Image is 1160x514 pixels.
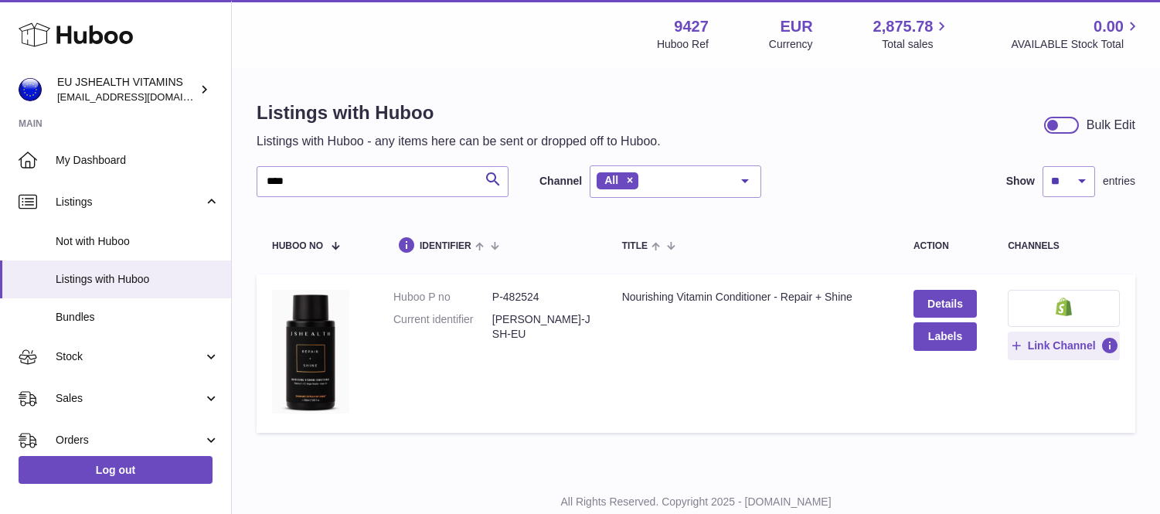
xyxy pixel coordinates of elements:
div: Bulk Edit [1087,117,1135,134]
div: Huboo Ref [657,37,709,52]
div: Nourishing Vitamin Conditioner - Repair + Shine [622,290,883,305]
button: Labels [913,322,977,350]
a: 0.00 AVAILABLE Stock Total [1011,16,1141,52]
strong: 9427 [674,16,709,37]
span: title [622,241,648,251]
span: Bundles [56,310,219,325]
span: Stock [56,349,203,364]
span: Huboo no [272,241,323,251]
div: EU JSHEALTH VITAMINS [57,75,196,104]
div: channels [1008,241,1120,251]
p: Listings with Huboo - any items here can be sent or dropped off to Huboo. [257,133,661,150]
p: All Rights Reserved. Copyright 2025 - [DOMAIN_NAME] [244,495,1148,509]
label: Channel [539,174,582,189]
span: entries [1103,174,1135,189]
a: Log out [19,456,213,484]
span: AVAILABLE Stock Total [1011,37,1141,52]
span: Orders [56,433,203,448]
button: Link Channel [1008,332,1120,359]
div: Currency [769,37,813,52]
span: identifier [420,241,471,251]
span: Link Channel [1028,339,1096,352]
a: 2,875.78 Total sales [873,16,951,52]
h1: Listings with Huboo [257,100,661,125]
img: shopify-small.png [1056,298,1072,316]
a: Details [913,290,977,318]
span: Listings [56,195,203,209]
img: Nourishing Vitamin Conditioner - Repair + Shine [272,290,349,414]
span: [EMAIL_ADDRESS][DOMAIN_NAME] [57,90,227,103]
span: 0.00 [1094,16,1124,37]
span: Not with Huboo [56,234,219,249]
span: Listings with Huboo [56,272,219,287]
span: Sales [56,391,203,406]
span: My Dashboard [56,153,219,168]
label: Show [1006,174,1035,189]
dd: P-482524 [492,290,591,305]
strong: EUR [780,16,812,37]
dt: Current identifier [393,312,492,342]
dt: Huboo P no [393,290,492,305]
span: All [604,174,618,186]
span: Total sales [882,37,951,52]
dd: [PERSON_NAME]-JSH-EU [492,312,591,342]
img: internalAdmin-9427@internal.huboo.com [19,78,42,101]
div: action [913,241,977,251]
span: 2,875.78 [873,16,934,37]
